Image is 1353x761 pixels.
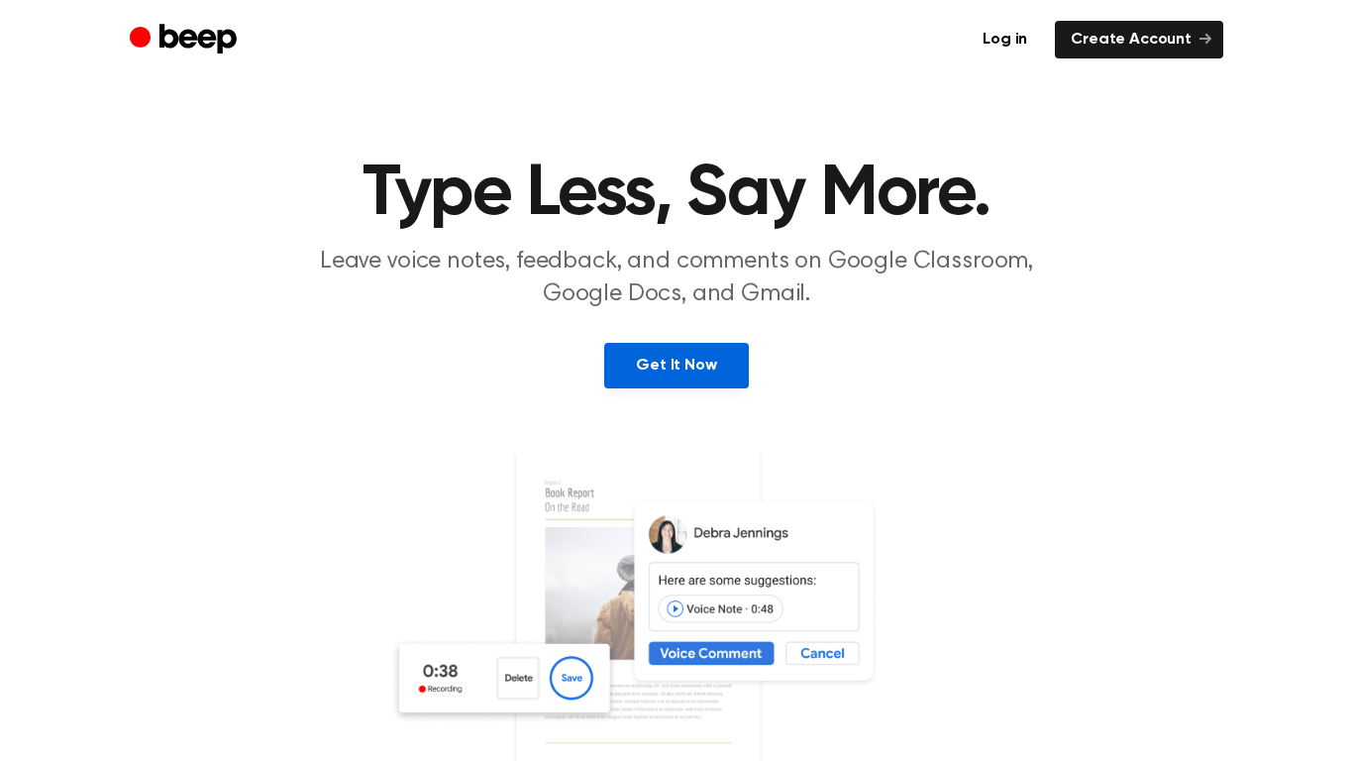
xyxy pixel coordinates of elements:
a: Create Account [1055,21,1223,58]
p: Leave voice notes, feedback, and comments on Google Classroom, Google Docs, and Gmail. [296,246,1057,311]
a: Beep [130,21,242,59]
a: Log in [967,21,1043,58]
a: Get It Now [604,343,748,388]
h1: Type Less, Say More. [169,159,1184,230]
